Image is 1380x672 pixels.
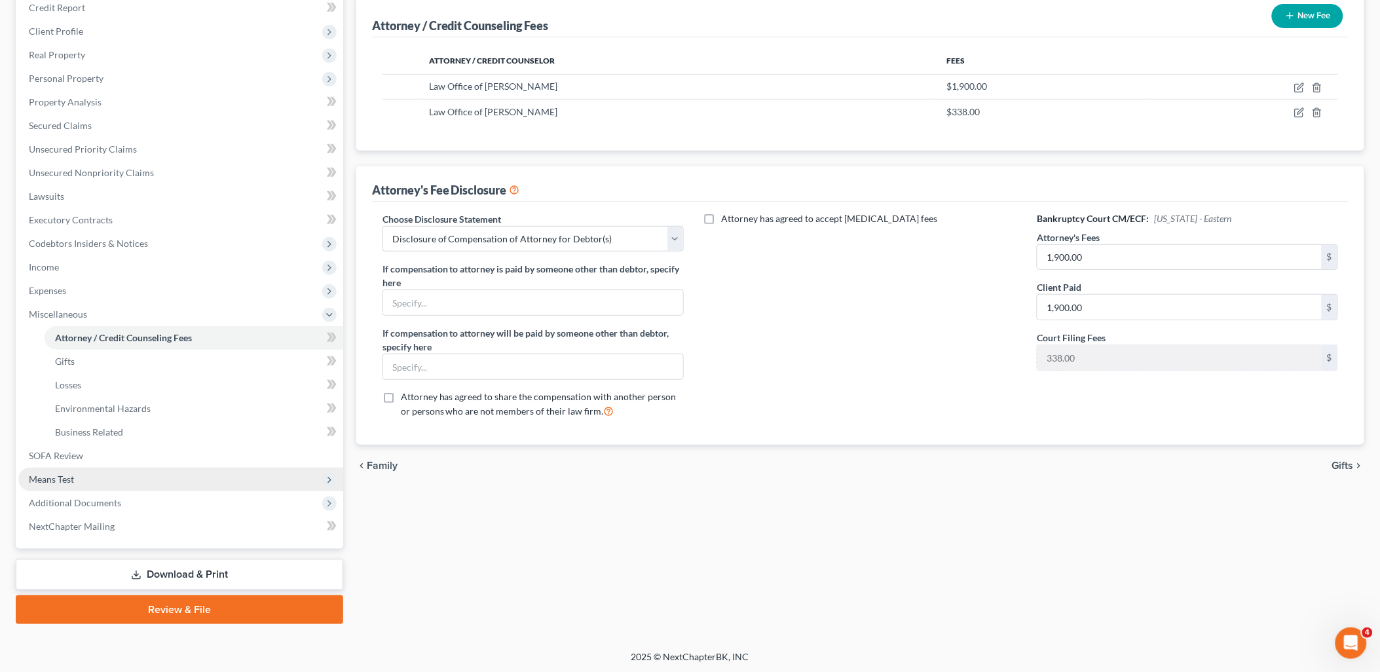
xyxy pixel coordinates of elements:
span: Secured Claims [29,120,92,131]
input: 0.00 [1037,245,1322,270]
span: Unsecured Nonpriority Claims [29,167,154,178]
span: Attorney / Credit Counseling Fees [55,332,192,343]
button: chevron_left Family [356,460,398,471]
span: Lawsuits [29,191,64,202]
span: 4 [1362,627,1373,638]
span: Expenses [29,285,66,296]
a: Download & Print [16,559,343,590]
span: Gifts [1332,460,1354,471]
label: Attorney's Fees [1037,231,1100,244]
div: Attorney's Fee Disclosure [372,182,520,198]
a: Losses [45,373,343,397]
h6: Bankruptcy Court CM/ECF: [1037,212,1338,225]
span: Credit Report [29,2,85,13]
span: Miscellaneous [29,308,87,320]
div: $ [1322,245,1337,270]
span: Attorney / Credit Counselor [429,56,555,65]
label: Client Paid [1037,280,1081,294]
span: Executory Contracts [29,214,113,225]
span: Personal Property [29,73,103,84]
span: Unsecured Priority Claims [29,143,137,155]
iframe: Intercom live chat [1335,627,1367,659]
label: Choose Disclosure Statement [382,212,502,226]
a: Unsecured Priority Claims [18,138,343,161]
a: Executory Contracts [18,208,343,232]
span: Law Office of [PERSON_NAME] [429,106,557,117]
span: Property Analysis [29,96,102,107]
input: 0.00 [1037,345,1322,370]
span: Attorney has agreed to accept [MEDICAL_DATA] fees [722,213,938,224]
span: Business Related [55,426,123,438]
span: SOFA Review [29,450,83,461]
a: Review & File [16,595,343,624]
span: Losses [55,379,81,390]
div: Attorney / Credit Counseling Fees [372,18,549,33]
span: Income [29,261,59,272]
span: Attorney has agreed to share the compensation with another person or persons who are not members ... [401,391,677,417]
input: Specify... [383,354,683,379]
a: NextChapter Mailing [18,515,343,538]
span: Family [367,460,398,471]
span: Codebtors Insiders & Notices [29,238,148,249]
input: Specify... [383,290,683,315]
input: 0.00 [1037,295,1322,320]
span: Client Profile [29,26,83,37]
span: Environmental Hazards [55,403,151,414]
span: Law Office of [PERSON_NAME] [429,81,557,92]
span: Additional Documents [29,497,121,508]
button: New Fee [1272,4,1343,28]
a: Environmental Hazards [45,397,343,420]
button: Gifts chevron_right [1332,460,1364,471]
a: SOFA Review [18,444,343,468]
div: $ [1322,345,1337,370]
span: [US_STATE] - Eastern [1154,213,1231,224]
a: Business Related [45,420,343,444]
a: Unsecured Nonpriority Claims [18,161,343,185]
label: If compensation to attorney will be paid by someone other than debtor, specify here [382,326,684,354]
span: Gifts [55,356,75,367]
a: Gifts [45,350,343,373]
label: If compensation to attorney is paid by someone other than debtor, specify here [382,262,684,289]
span: Fees [946,56,965,65]
a: Attorney / Credit Counseling Fees [45,326,343,350]
span: Real Property [29,49,85,60]
a: Secured Claims [18,114,343,138]
span: $1,900.00 [946,81,987,92]
span: NextChapter Mailing [29,521,115,532]
i: chevron_right [1354,460,1364,471]
label: Court Filing Fees [1037,331,1106,345]
i: chevron_left [356,460,367,471]
div: $ [1322,295,1337,320]
span: $338.00 [946,106,980,117]
a: Lawsuits [18,185,343,208]
span: Means Test [29,474,74,485]
a: Property Analysis [18,90,343,114]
